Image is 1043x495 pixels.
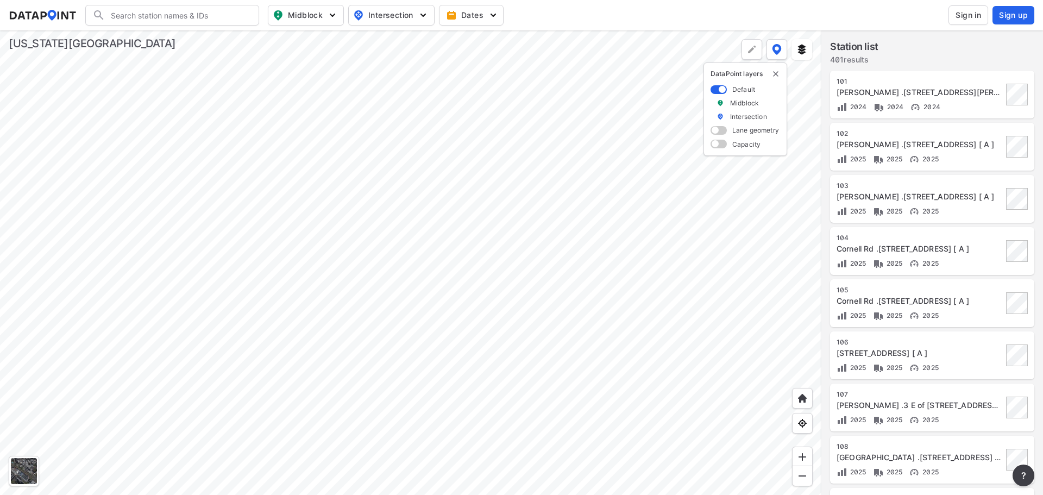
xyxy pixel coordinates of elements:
[730,98,759,108] label: Midblock
[992,6,1034,24] button: Sign up
[999,10,1028,21] span: Sign up
[847,103,867,111] span: 2024
[837,390,1003,399] div: 107
[792,466,813,486] div: Zoom out
[272,9,285,22] img: map_pin_mid.602f9df1.svg
[772,44,782,55] img: data-point-layers.37681fc9.svg
[837,310,847,321] img: Volume count
[797,418,808,429] img: zeq5HYn9AnE9l6UmnFLPAAAAAElFTkSuQmCC
[884,259,903,267] span: 2025
[797,452,808,462] img: ZvzfEJKXnyWIrJytrsY285QMwk63cM6Drc+sIAAAAASUVORK5CYII=
[353,9,428,22] span: Intersection
[873,415,884,425] img: Vehicle class
[874,102,884,112] img: Vehicle class
[884,416,903,424] span: 2025
[1019,469,1028,482] span: ?
[837,467,847,478] img: Volume count
[837,139,1003,150] div: Barnes Rd .02 W of 084th Ave [ A ]
[847,416,866,424] span: 2025
[732,85,755,94] label: Default
[1013,465,1034,486] button: more
[837,87,1003,98] div: Barnes Rd .10 E of Leahy Rd [ A ]
[730,112,767,121] label: Intersection
[9,10,77,21] img: dataPointLogo.9353c09d.svg
[837,442,1003,451] div: 108
[873,467,884,478] img: Vehicle class
[439,5,504,26] button: Dates
[488,10,499,21] img: 5YPKRKmlfpI5mqlR8AD95paCi+0kK1fRFDJSaMmawlwaeJcJwk9O2fotCW5ve9gAAAAASUVORK5CYII=
[873,154,884,165] img: Vehicle class
[873,310,884,321] img: Vehicle class
[920,155,939,163] span: 2025
[910,102,921,112] img: Vehicle speed
[909,415,920,425] img: Vehicle speed
[948,5,988,25] button: Sign in
[732,126,779,135] label: Lane geometry
[921,103,940,111] span: 2024
[797,471,808,481] img: MAAAAAElFTkSuQmCC
[847,311,866,319] span: 2025
[9,36,176,51] div: [US_STATE][GEOGRAPHIC_DATA]
[771,70,780,78] button: delete
[711,70,780,78] p: DataPoint layers
[920,364,939,372] span: 2025
[837,362,847,373] img: Volume count
[837,286,1003,295] div: 105
[837,129,1003,138] div: 102
[837,338,1003,347] div: 106
[909,310,920,321] img: Vehicle speed
[837,452,1003,463] div: 119th Ave .14 N of Cornell Rd [ A ]
[717,98,724,108] img: marker_Midblock.5ba75e30.svg
[837,296,1003,306] div: Cornell Rd .10 W of 107th Ave [ A ]
[837,102,847,112] img: Volume count
[446,10,457,21] img: calendar-gold.39a51dde.svg
[348,5,435,26] button: Intersection
[837,258,847,269] img: Volume count
[792,447,813,467] div: Zoom in
[884,468,903,476] span: 2025
[909,467,920,478] img: Vehicle speed
[327,10,338,21] img: 5YPKRKmlfpI5mqlR8AD95paCi+0kK1fRFDJSaMmawlwaeJcJwk9O2fotCW5ve9gAAAAASUVORK5CYII=
[920,259,939,267] span: 2025
[448,10,497,21] span: Dates
[847,155,866,163] span: 2025
[771,70,780,78] img: close-external-leyer.3061a1c7.svg
[847,207,866,215] span: 2025
[105,7,252,24] input: Search
[837,415,847,425] img: Volume count
[352,9,365,22] img: map_pin_int.54838e6b.svg
[920,311,939,319] span: 2025
[946,5,990,25] a: Sign in
[837,234,1003,242] div: 104
[884,207,903,215] span: 2025
[837,181,1003,190] div: 103
[884,155,903,163] span: 2025
[873,258,884,269] img: Vehicle class
[909,362,920,373] img: Vehicle speed
[742,39,762,60] div: Polygon tool
[873,206,884,217] img: Vehicle class
[766,39,787,60] button: DataPoint layers
[847,364,866,372] span: 2025
[797,393,808,404] img: +XpAUvaXAN7GudzAAAAAElFTkSuQmCC
[920,207,939,215] span: 2025
[830,54,878,65] label: 401 results
[920,468,939,476] span: 2025
[792,413,813,434] div: View my location
[909,206,920,217] img: Vehicle speed
[837,154,847,165] img: Volume count
[837,191,1003,202] div: Leahy Rd .10 N of 084th Ave [ A ]
[746,44,757,55] img: +Dz8AAAAASUVORK5CYII=
[837,348,1003,359] div: 113th Ave .10 N of Cornell Rd [ A ]
[837,400,1003,411] div: McDaniel Rd .3 E of 111th Ave [ A ]
[990,6,1034,24] a: Sign up
[837,77,1003,86] div: 101
[717,112,724,121] img: marker_Intersection.6861001b.svg
[9,456,39,486] div: Toggle basemap
[830,39,878,54] label: Station list
[791,39,812,60] button: External layers
[268,5,344,26] button: Midblock
[956,10,981,21] span: Sign in
[847,468,866,476] span: 2025
[273,9,337,22] span: Midblock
